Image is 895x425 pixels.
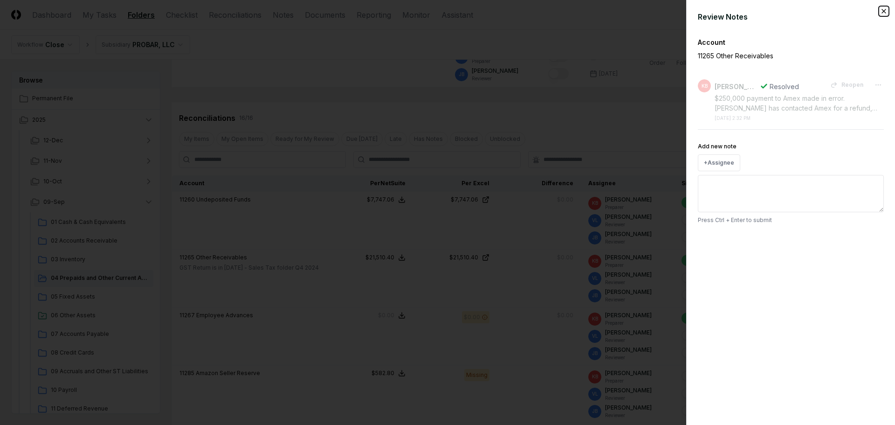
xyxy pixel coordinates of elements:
div: Account [698,37,884,47]
div: [DATE] 2:32 PM [715,115,750,122]
button: +Assignee [698,154,740,171]
span: KB [702,83,708,90]
p: 11265 Other Receivables [698,51,852,61]
div: [PERSON_NAME] [715,82,757,91]
button: Reopen [825,77,869,93]
div: $250,000 payment to Amex made in error. [PERSON_NAME] has contacted Amex for a refund, expected a... [715,93,884,113]
div: Review Notes [698,11,884,22]
p: Press Ctrl + Enter to submit [698,216,884,224]
label: Add new note [698,143,737,150]
div: Resolved [770,82,799,91]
